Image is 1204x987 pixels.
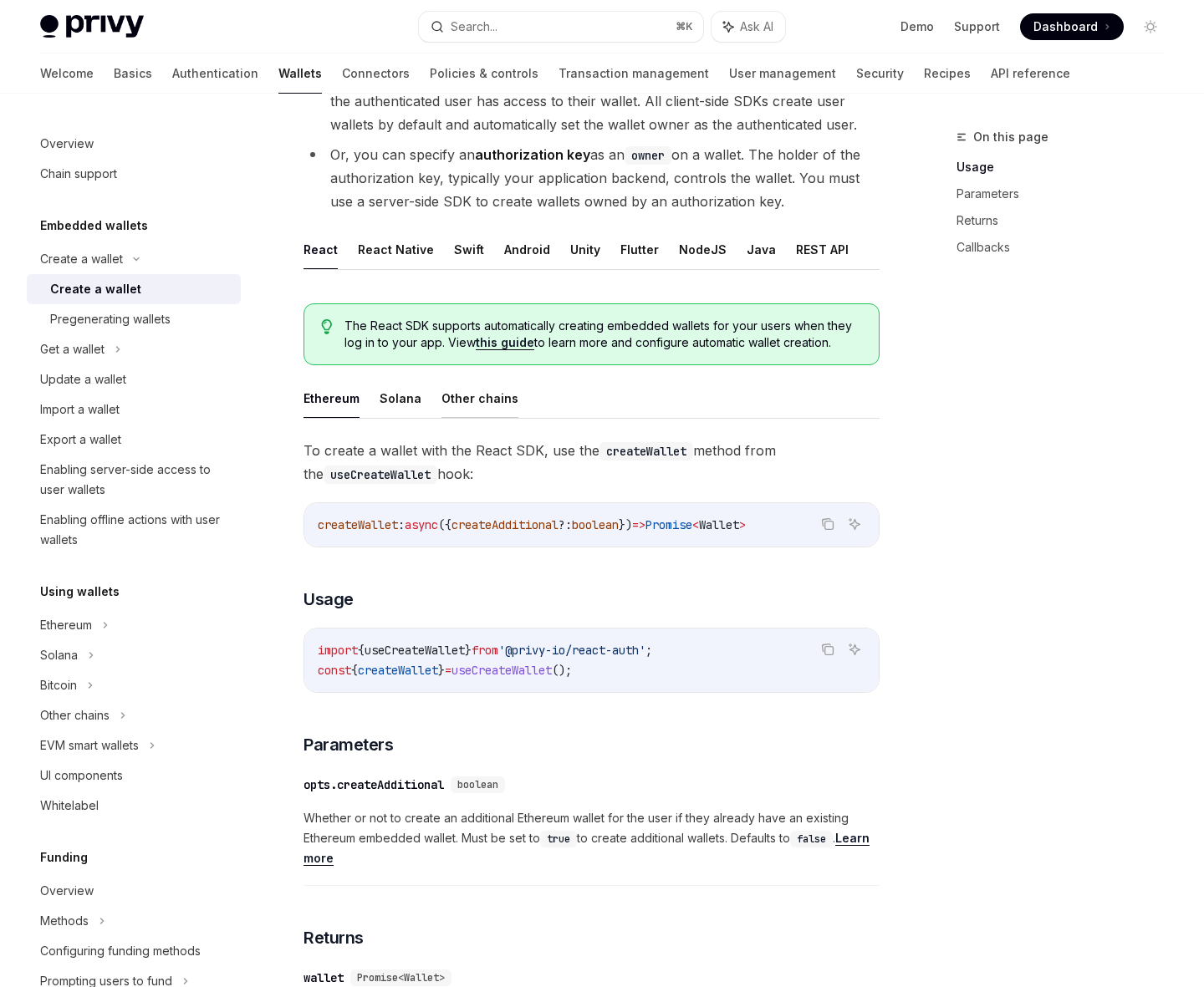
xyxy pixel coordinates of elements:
[351,663,358,678] span: {
[559,53,709,94] a: Transaction management
[40,796,99,816] div: Whitelabel
[747,230,776,269] button: Java
[40,339,105,359] div: Get a wallet
[438,663,445,678] span: }
[692,517,699,532] span: <
[324,466,437,484] code: useCreateWallet
[304,66,880,136] li: To create a user wallet, specify a as an owner of the wallet. This ensures only the authenticated...
[342,53,410,94] a: Connectors
[676,20,693,33] span: ⌘ K
[1137,13,1164,40] button: Toggle dark mode
[318,517,398,532] span: createWallet
[358,663,438,678] span: createWallet
[304,808,880,868] span: Whether or not to create an additional Ethereum wallet for the user if they already have an exist...
[304,733,393,756] span: Parameters
[430,53,538,94] a: Policies & controls
[973,127,1048,147] span: On this page
[790,831,833,847] code: false
[27,455,241,505] a: Enabling server-side access to user wallets
[40,216,148,236] h5: Embedded wallets
[27,364,241,394] a: Update a wallet
[740,18,773,35] span: Ask AI
[445,663,451,678] span: =
[40,705,110,725] div: Other chains
[1020,13,1124,40] a: Dashboard
[451,17,497,37] div: Search...
[475,146,590,163] strong: authorization key
[599,442,693,460] code: createWallet
[645,517,692,532] span: Promise
[27,129,241,159] a: Overview
[357,971,445,984] span: Promise<Wallet>
[40,369,126,389] div: Update a wallet
[40,399,120,420] div: Import a wallet
[679,230,727,269] button: NodeJS
[27,876,241,906] a: Overview
[365,643,465,658] span: useCreateWallet
[438,517,451,532] span: ({
[924,53,971,94] a: Recipes
[729,53,836,94] a: User management
[40,645,78,665] div: Solana
[318,663,351,678] span: const
[304,776,444,793] div: opts.createAdditional
[40,460,231,500] div: Enabling server-side access to user wallets
[451,663,552,678] span: useCreateWallet
[498,643,645,658] span: '@privy-io/react-auth'
[304,230,338,269] button: React
[358,230,434,269] button: React Native
[40,15,144,38] img: light logo
[380,379,421,418] button: Solana
[419,12,702,42] button: Search...⌘K
[454,230,484,269] button: Swift
[844,638,865,660] button: Ask AI
[957,181,1177,207] a: Parameters
[817,513,839,535] button: Copy the contents from the code block
[472,643,498,658] span: from
[40,735,139,756] div: EVM smart wallets
[304,143,880,213] li: Or, you can specify an as an on a wallet. The holder of the authorization key, typically your app...
[699,517,739,532] span: Wallet
[451,517,559,532] span: createAdditional
[398,517,405,532] span: :
[304,926,364,949] span: Returns
[27,159,241,189] a: Chain support
[304,439,880,486] span: To create a wallet with the React SDK, use the method from the hook:
[552,663,572,678] span: ();
[40,510,231,550] div: Enabling offline actions with user wallets
[817,638,839,660] button: Copy the contents from the code block
[954,18,1000,35] a: Support
[304,379,360,418] button: Ethereum
[645,643,652,658] span: ;
[40,675,77,695] div: Bitcoin
[712,12,785,42] button: Ask AI
[40,164,117,184] div: Chain support
[844,513,865,535] button: Ask AI
[304,969,344,986] div: wallet
[1033,18,1098,35] span: Dashboard
[40,430,121,450] div: Export a wallet
[27,394,241,425] a: Import a wallet
[344,318,862,351] span: The React SDK supports automatically creating embedded wallets for your users when they log in to...
[620,230,659,269] button: Flutter
[465,643,472,658] span: }
[632,517,645,532] span: =>
[40,911,89,931] div: Methods
[27,274,241,304] a: Create a wallet
[40,134,94,154] div: Overview
[572,517,619,532] span: boolean
[991,53,1070,94] a: API reference
[796,230,849,269] button: REST API
[739,517,746,532] span: >
[40,249,123,269] div: Create a wallet
[856,53,904,94] a: Security
[504,230,550,269] button: Android
[957,234,1177,261] a: Callbacks
[570,230,600,269] button: Unity
[457,778,498,791] span: boolean
[40,53,94,94] a: Welcome
[40,766,123,786] div: UI components
[540,831,577,847] code: true
[476,335,534,350] a: this guide
[358,643,365,658] span: {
